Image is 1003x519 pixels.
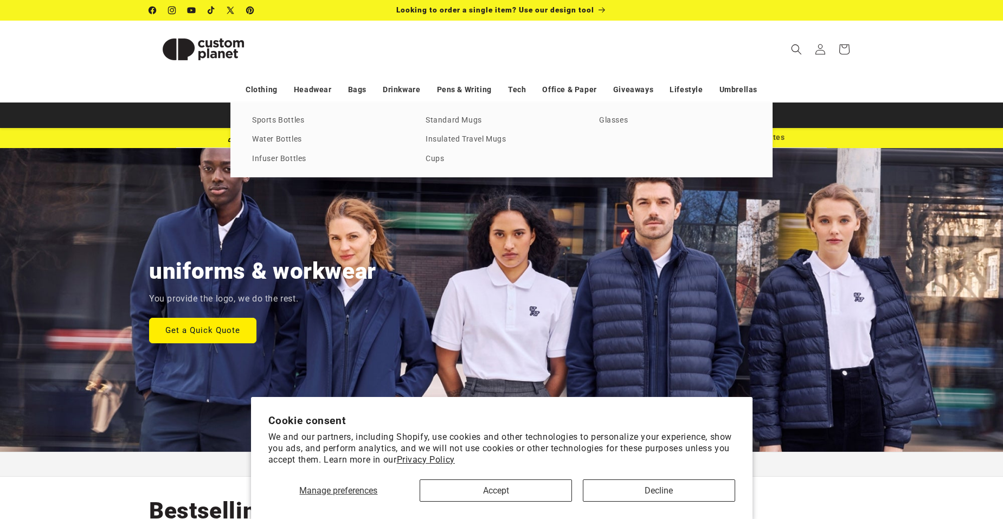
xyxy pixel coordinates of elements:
a: Pens & Writing [437,80,492,99]
h2: Cookie consent [268,414,735,427]
a: Get a Quick Quote [149,317,256,343]
a: Giveaways [613,80,653,99]
a: Standard Mugs [426,113,577,128]
a: Clothing [246,80,278,99]
a: Privacy Policy [397,454,455,465]
h2: uniforms & workwear [149,257,376,286]
a: Insulated Travel Mugs [426,132,577,147]
a: Lifestyle [670,80,703,99]
a: Drinkware [383,80,420,99]
a: Water Bottles [252,132,404,147]
img: Custom Planet [149,25,258,74]
a: Custom Planet [145,21,262,78]
a: Headwear [294,80,332,99]
span: Manage preferences [299,485,377,496]
a: Glasses [599,113,751,128]
button: Accept [420,479,572,502]
button: Manage preferences [268,479,409,502]
span: Looking to order a single item? Use our design tool [396,5,594,14]
a: Infuser Bottles [252,152,404,166]
p: You provide the logo, we do the rest. [149,291,298,307]
a: Sports Bottles [252,113,404,128]
a: Bags [348,80,367,99]
a: Tech [508,80,526,99]
p: We and our partners, including Shopify, use cookies and other technologies to personalize your ex... [268,432,735,465]
summary: Search [785,37,808,61]
a: Office & Paper [542,80,596,99]
a: Cups [426,152,577,166]
button: Decline [583,479,735,502]
a: Umbrellas [719,80,757,99]
iframe: Chat Widget [949,467,1003,519]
